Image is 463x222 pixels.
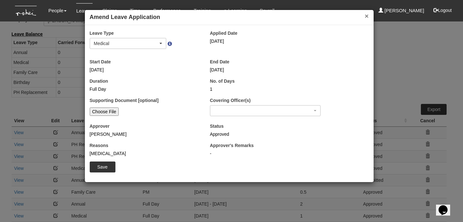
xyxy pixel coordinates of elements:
div: Medical [94,40,159,47]
button: Medical [90,38,167,49]
label: Start Date [90,59,111,65]
label: No. of Days [210,78,235,84]
label: Duration [90,78,108,84]
input: Choose File [90,107,119,116]
iframe: chat widget [436,196,457,216]
label: End Date [210,59,230,65]
div: 1 [210,86,321,92]
b: Amend Leave Application [90,14,160,20]
label: Covering Officer(s) [210,97,251,104]
div: - [210,150,345,157]
div: [PERSON_NAME] [90,131,200,137]
label: Approver [90,123,110,129]
label: Approver's Remarks [210,142,254,149]
button: × [365,13,368,19]
input: Save [90,162,115,172]
label: Reasons [90,142,108,149]
label: Leave Type [90,30,114,36]
div: Full Day [90,86,200,92]
label: Supporting Document [optional] [90,97,159,104]
div: [DATE] [210,67,321,73]
div: [MEDICAL_DATA] [90,150,200,157]
div: [DATE] [90,67,200,73]
label: Status [210,123,224,129]
div: [DATE] [210,38,321,44]
div: Approved [210,131,321,137]
label: Applied Date [210,30,238,36]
